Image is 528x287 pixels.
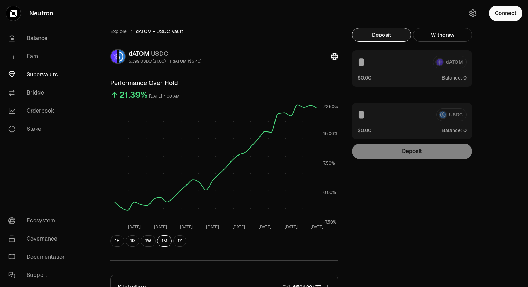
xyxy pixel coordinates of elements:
button: 1H [110,235,124,247]
a: Orderbook [3,102,75,120]
img: USDC Logo [119,50,125,63]
a: Balance [3,29,75,47]
tspan: [DATE] [258,224,271,230]
a: Documentation [3,248,75,266]
tspan: 15.00% [323,131,338,136]
a: Explore [110,28,127,35]
tspan: [DATE] [180,224,193,230]
a: Ecosystem [3,212,75,230]
button: 1M [157,235,172,247]
a: Bridge [3,84,75,102]
button: $0.00 [358,127,371,134]
tspan: [DATE] [206,224,219,230]
tspan: 22.50% [323,104,338,109]
button: 1W [141,235,156,247]
div: [DATE] 7:00 AM [149,92,180,100]
button: Withdraw [413,28,472,42]
tspan: [DATE] [154,224,167,230]
a: Governance [3,230,75,248]
span: dATOM - USDC Vault [136,28,183,35]
tspan: 7.50% [323,160,335,166]
span: Balance: [442,127,462,134]
div: 21.39% [119,89,148,100]
tspan: [DATE] [310,224,323,230]
tspan: 0.00% [323,190,336,195]
img: dATOM Logo [111,50,117,63]
a: Support [3,266,75,284]
button: 1D [126,235,139,247]
h3: Performance Over Hold [110,78,338,88]
div: 5.399 USDC ($1.00) = 1 dATOM ($5.40) [129,59,201,64]
tspan: -7.50% [323,219,337,225]
button: Connect [489,6,522,21]
nav: breadcrumb [110,28,338,35]
a: Stake [3,120,75,138]
tspan: [DATE] [128,224,141,230]
a: Supervaults [3,66,75,84]
tspan: [DATE] [232,224,245,230]
button: 1Y [173,235,186,247]
span: USDC [151,50,168,58]
button: Deposit [352,28,411,42]
a: Earn [3,47,75,66]
tspan: [DATE] [285,224,298,230]
span: Balance: [442,74,462,81]
button: $0.00 [358,74,371,81]
div: dATOM [129,49,201,59]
